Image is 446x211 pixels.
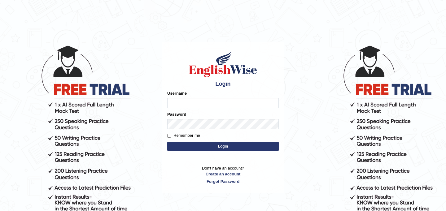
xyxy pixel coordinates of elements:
h4: Login [167,81,279,87]
button: Login [167,142,279,151]
a: Forgot Password [167,179,279,184]
img: Logo of English Wise sign in for intelligent practice with AI [188,50,258,78]
a: Create an account [167,171,279,177]
label: Username [167,90,187,96]
label: Password [167,111,186,117]
input: Remember me [167,134,171,138]
p: Don't have an account? [167,165,279,184]
label: Remember me [167,132,200,139]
